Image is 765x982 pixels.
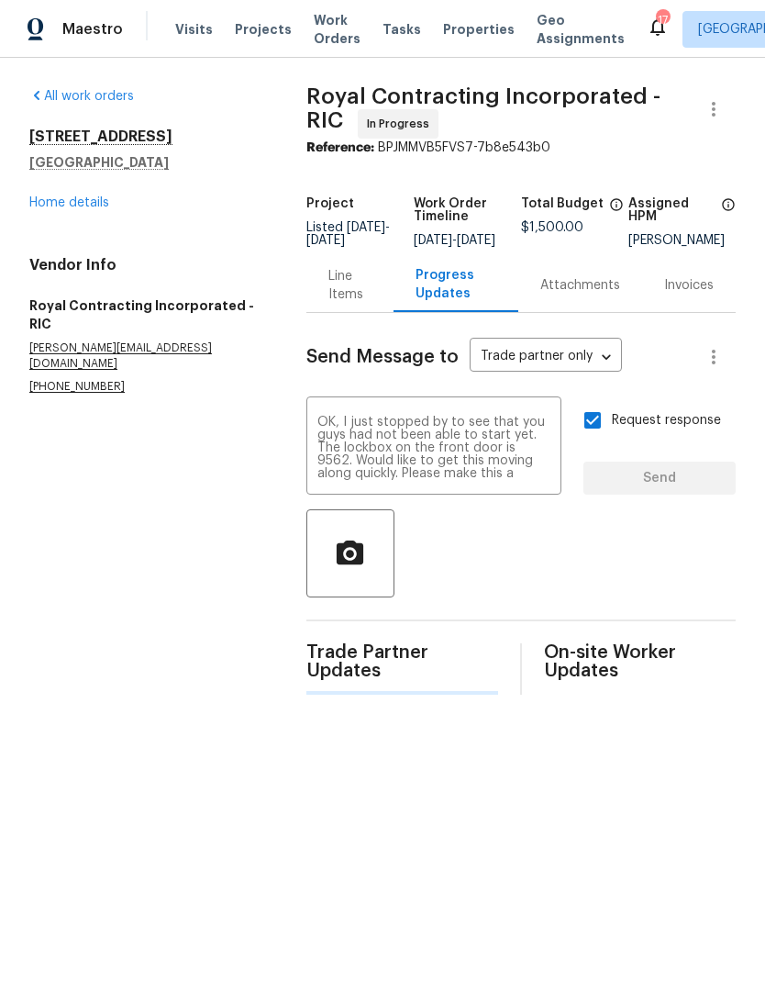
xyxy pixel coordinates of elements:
h5: Royal Contracting Incorporated - RIC [29,296,262,333]
span: The hpm assigned to this work order. [721,197,736,234]
div: BPJMMVB5FVS7-7b8e543b0 [306,139,737,157]
span: - [414,234,495,247]
h5: Total Budget [521,197,604,210]
b: Reference: [306,141,374,154]
a: Home details [29,196,109,209]
span: Geo Assignments [537,11,625,48]
span: The total cost of line items that have been proposed by Opendoor. This sum includes line items th... [609,197,624,221]
textarea: OK, I just stopped by to see that you guys had not been able to start yet. The lockbox on the fro... [317,416,551,480]
div: 17 [656,11,669,29]
span: Maestro [62,20,123,39]
h5: Work Order Timeline [414,197,521,223]
span: - [306,221,390,247]
span: Send Message to [306,348,459,366]
span: $1,500.00 [521,221,583,234]
div: [PERSON_NAME] [628,234,736,247]
span: In Progress [367,115,437,133]
span: Properties [443,20,515,39]
span: [DATE] [306,234,345,247]
span: Royal Contracting Incorporated - RIC [306,85,660,131]
span: Visits [175,20,213,39]
span: [DATE] [457,234,495,247]
h5: Project [306,197,354,210]
span: [DATE] [414,234,452,247]
span: Work Orders [314,11,360,48]
div: Invoices [664,276,714,295]
div: Attachments [540,276,620,295]
div: Trade partner only [470,342,622,373]
span: On-site Worker Updates [544,643,736,680]
div: Line Items [328,267,371,304]
span: [DATE] [347,221,385,234]
h5: Assigned HPM [628,197,715,223]
span: Tasks [382,23,421,36]
span: Request response [612,411,721,430]
h4: Vendor Info [29,256,262,274]
a: All work orders [29,90,134,103]
span: Trade Partner Updates [306,643,498,680]
span: Projects [235,20,292,39]
div: Progress Updates [416,266,496,303]
span: Listed [306,221,390,247]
